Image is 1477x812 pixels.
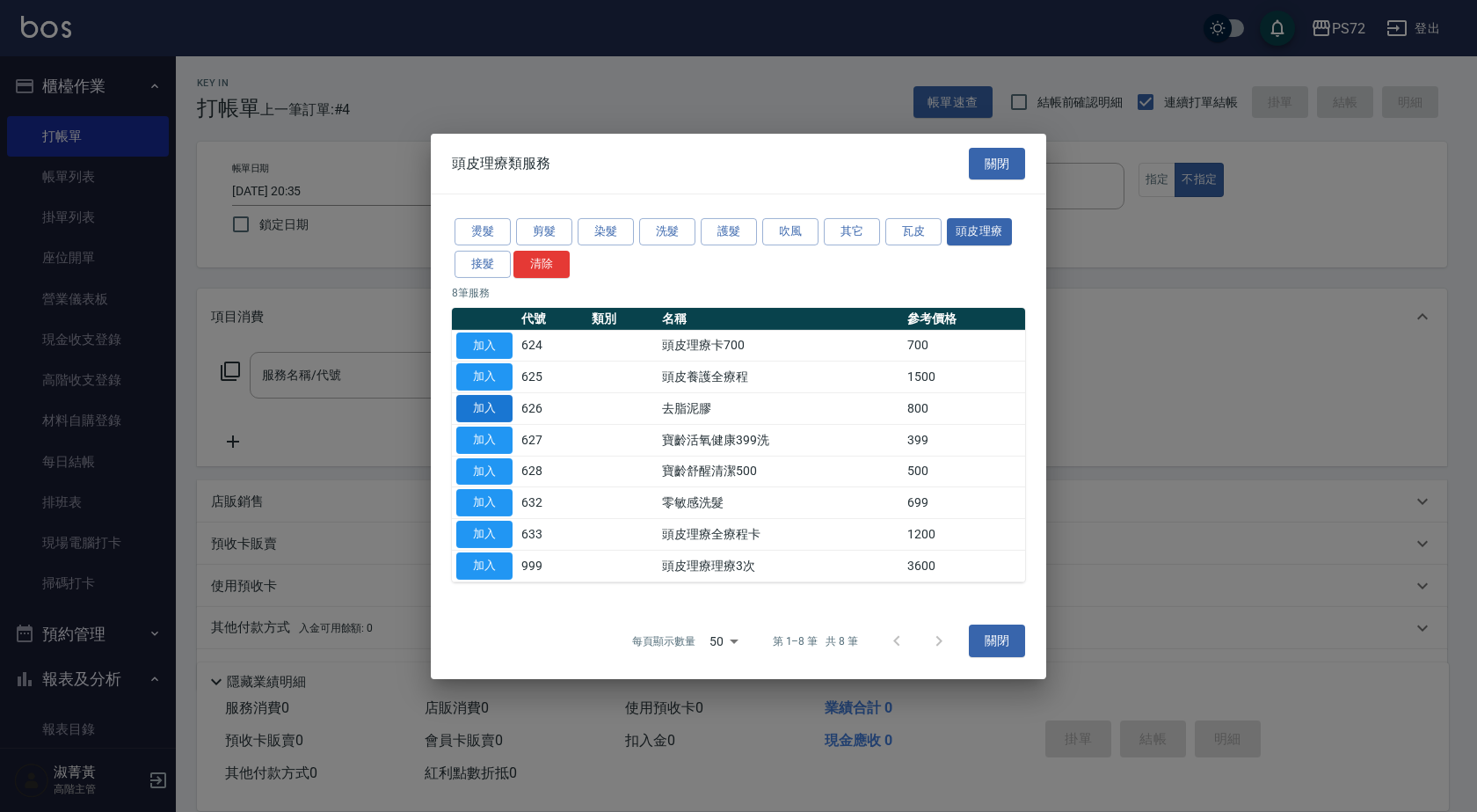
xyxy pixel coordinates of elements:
span: 頭皮理療類服務 [452,155,550,172]
button: 其它 [824,218,880,245]
div: 50 [702,617,745,664]
button: 清除 [513,251,570,278]
td: 500 [903,456,1025,487]
td: 627 [517,424,587,456]
p: 8 筆服務 [452,284,1025,300]
td: 寶齡活氧健康399洗 [658,424,902,456]
button: 加入 [456,332,513,359]
th: 名稱 [658,307,902,330]
button: 染髮 [578,218,634,245]
td: 頭皮養護全療程 [658,362,902,393]
button: 加入 [456,395,513,422]
button: 護髮 [701,218,757,245]
button: 剪髮 [516,218,572,245]
p: 每頁顯示數量 [632,633,695,649]
td: 頭皮理療理療3次 [658,550,902,582]
th: 代號 [517,307,587,330]
button: 加入 [456,552,513,580]
td: 頭皮理療全療程卡 [658,518,902,550]
td: 800 [903,392,1025,424]
td: 628 [517,456,587,487]
button: 接髮 [455,251,511,278]
td: 700 [903,330,1025,362]
td: 頭皮理療卡700 [658,330,902,362]
td: 去脂泥膠 [658,392,902,424]
td: 625 [517,362,587,393]
button: 吹風 [762,218,819,245]
button: 關閉 [969,147,1025,179]
td: 999 [517,550,587,582]
button: 加入 [456,489,513,516]
td: 零敏感洗髮 [658,487,902,519]
td: 699 [903,487,1025,519]
td: 1500 [903,362,1025,393]
button: 加入 [456,521,513,548]
td: 寶齡舒醒清潔500 [658,456,902,487]
td: 626 [517,392,587,424]
button: 加入 [456,363,513,391]
button: 瓦皮 [885,218,942,245]
th: 參考價格 [903,307,1025,330]
button: 頭皮理療 [947,218,1012,245]
button: 燙髮 [455,218,511,245]
button: 洗髮 [639,218,695,245]
td: 1200 [903,518,1025,550]
td: 3600 [903,550,1025,582]
button: 加入 [456,427,513,454]
td: 399 [903,424,1025,456]
button: 加入 [456,457,513,485]
td: 624 [517,330,587,362]
p: 第 1–8 筆 共 8 筆 [773,633,858,649]
th: 類別 [587,307,658,330]
button: 關閉 [969,625,1025,657]
td: 633 [517,518,587,550]
td: 632 [517,487,587,519]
